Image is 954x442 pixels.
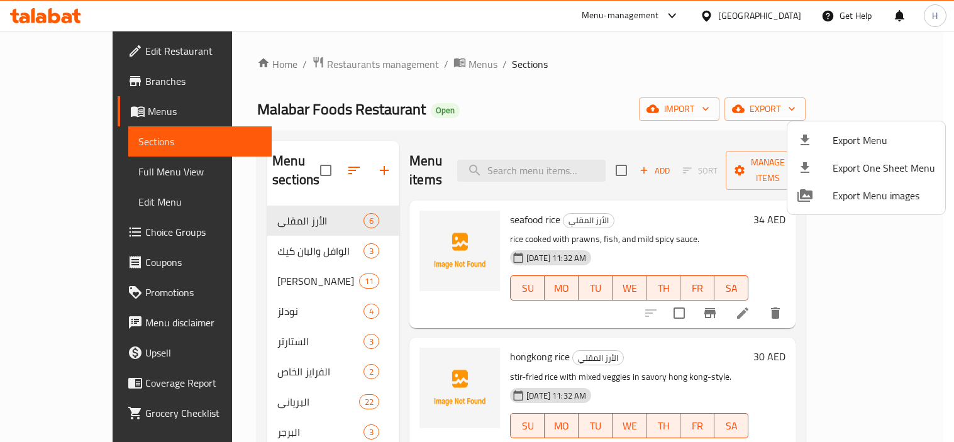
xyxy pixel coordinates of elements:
li: Export one sheet menu items [787,154,945,182]
span: Export One Sheet Menu [833,160,935,175]
li: Export menu items [787,126,945,154]
span: Export Menu images [833,188,935,203]
span: Export Menu [833,133,935,148]
li: Export Menu images [787,182,945,209]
